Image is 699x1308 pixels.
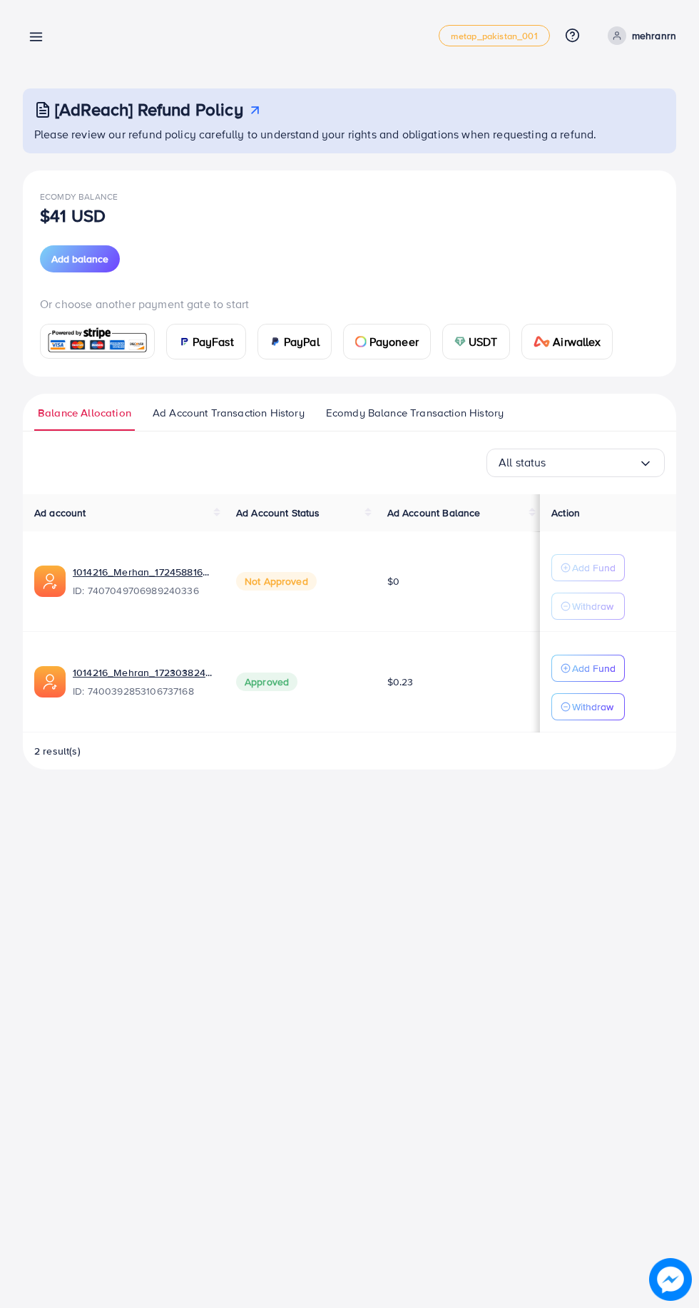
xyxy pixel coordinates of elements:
span: USDT [469,333,498,350]
a: cardPayPal [257,324,332,359]
span: Ad account [34,506,86,520]
span: All status [499,451,546,474]
p: $41 USD [40,207,106,224]
a: cardPayFast [166,324,246,359]
span: Ad Account Status [236,506,320,520]
a: 1014216_Mehran_1723038241071 [73,665,213,680]
button: Add Fund [551,655,625,682]
button: Add balance [40,245,120,272]
span: Airwallex [553,333,600,350]
span: metap_pakistan_001 [451,31,538,41]
span: ID: 7400392853106737168 [73,684,213,698]
img: image [649,1258,692,1301]
span: Action [551,506,580,520]
a: 1014216_Merhan_1724588164299 [73,565,213,579]
a: cardAirwallex [521,324,613,359]
img: card [534,336,551,347]
div: <span class='underline'>1014216_Mehran_1723038241071</span></br>7400392853106737168 [73,665,213,698]
img: card [178,336,190,347]
a: metap_pakistan_001 [439,25,550,46]
a: cardPayoneer [343,324,431,359]
h3: [AdReach] Refund Policy [55,99,243,120]
p: Add Fund [572,660,616,677]
a: cardUSDT [442,324,510,359]
button: Add Fund [551,554,625,581]
img: card [454,336,466,347]
span: Add balance [51,252,108,266]
p: Or choose another payment gate to start [40,295,659,312]
img: ic-ads-acc.e4c84228.svg [34,566,66,597]
img: ic-ads-acc.e4c84228.svg [34,666,66,698]
span: $0 [387,574,399,588]
button: Withdraw [551,693,625,720]
input: Search for option [546,451,638,474]
p: Withdraw [572,698,613,715]
img: card [270,336,281,347]
span: Balance Allocation [38,405,131,421]
a: mehranrn [602,26,676,45]
a: card [40,324,155,359]
img: card [355,336,367,347]
span: 2 result(s) [34,744,81,758]
img: card [45,326,150,357]
p: Withdraw [572,598,613,615]
span: Ecomdy Balance Transaction History [326,405,504,421]
button: Withdraw [551,593,625,620]
div: Search for option [486,449,665,477]
span: Payoneer [369,333,419,350]
span: PayFast [193,333,234,350]
span: PayPal [284,333,320,350]
span: $0.23 [387,675,414,689]
div: <span class='underline'>1014216_Merhan_1724588164299</span></br>7407049706989240336 [73,565,213,598]
span: ID: 7407049706989240336 [73,583,213,598]
span: Ad Account Balance [387,506,481,520]
span: Not Approved [236,572,317,591]
span: Ecomdy Balance [40,190,118,203]
p: mehranrn [632,27,676,44]
span: Approved [236,673,297,691]
p: Add Fund [572,559,616,576]
span: Ad Account Transaction History [153,405,305,421]
p: Please review our refund policy carefully to understand your rights and obligations when requesti... [34,126,668,143]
